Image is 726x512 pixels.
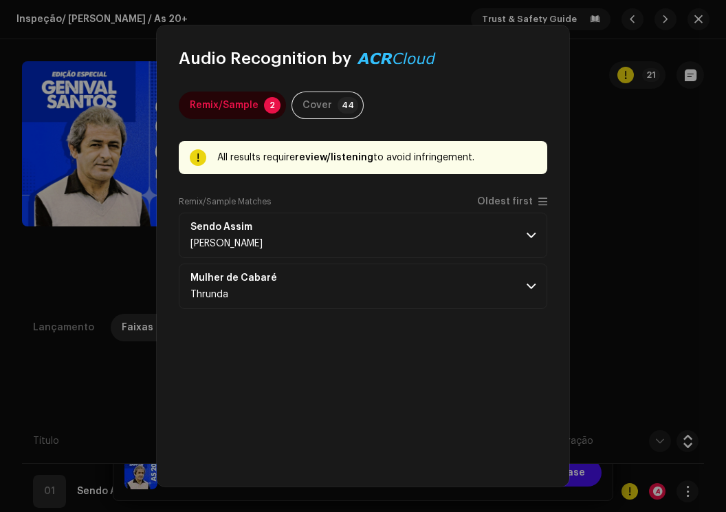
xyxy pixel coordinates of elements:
span: Mulher de Cabaré [190,273,294,284]
div: Cover [302,92,332,119]
p-badge: 44 [338,97,358,114]
p-accordion-header: Sendo Assim[PERSON_NAME] [179,213,547,258]
strong: review/listening [295,153,373,162]
p-togglebutton: Oldest first [477,196,547,207]
span: Sendo Assim [190,222,269,233]
span: Thrunda [190,290,228,299]
div: Remix/Sample [190,92,258,119]
span: Genival Santos [190,239,263,248]
span: Audio Recognition by [179,47,351,70]
span: Oldest first [477,197,533,207]
label: Remix/Sample Matches [179,196,271,207]
p-accordion-header: Mulher de CabaréThrunda [179,264,547,309]
strong: Mulher de Cabaré [190,273,277,284]
strong: Sendo Assim [190,222,252,233]
p-badge: 2 [264,97,280,114]
div: All results require to avoid infringement. [217,149,536,166]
